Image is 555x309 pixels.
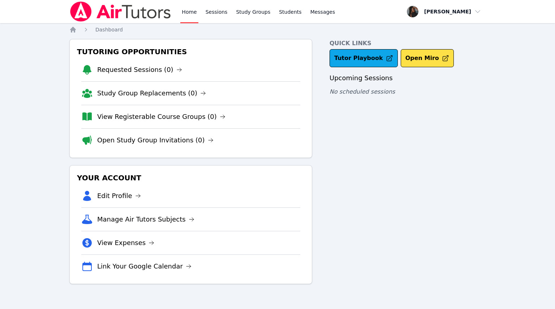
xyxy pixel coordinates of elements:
[401,49,454,67] button: Open Miro
[97,191,141,201] a: Edit Profile
[95,27,123,33] span: Dashboard
[76,45,306,58] h3: Tutoring Opportunities
[330,39,486,48] h4: Quick Links
[97,88,206,98] a: Study Group Replacements (0)
[97,261,192,271] a: Link Your Google Calendar
[76,171,306,184] h3: Your Account
[330,88,395,95] span: No scheduled sessions
[97,238,154,248] a: View Expenses
[97,65,182,75] a: Requested Sessions (0)
[97,135,214,145] a: Open Study Group Invitations (0)
[310,8,335,16] span: Messages
[97,112,225,122] a: View Registerable Course Groups (0)
[95,26,123,33] a: Dashboard
[330,49,398,67] a: Tutor Playbook
[330,73,486,83] h3: Upcoming Sessions
[97,214,194,224] a: Manage Air Tutors Subjects
[69,1,172,22] img: Air Tutors
[69,26,486,33] nav: Breadcrumb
